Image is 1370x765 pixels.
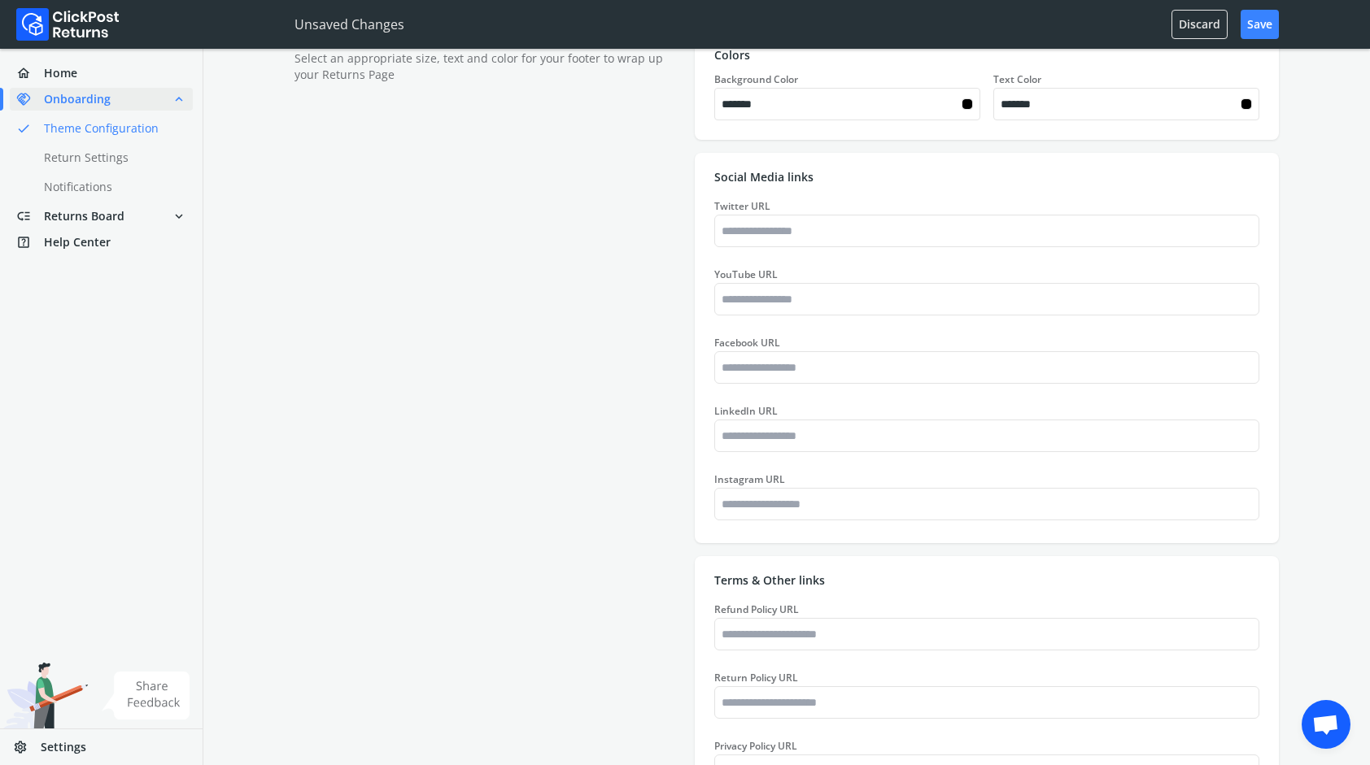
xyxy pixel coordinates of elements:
span: help_center [16,231,44,254]
p: Unsaved Changes [295,15,404,34]
a: doneTheme Configuration [10,117,212,140]
span: settings [13,736,41,758]
span: Onboarding [44,91,111,107]
label: Text Color [993,73,1259,86]
p: Terms & Other links [714,572,1259,589]
span: low_priority [16,205,44,228]
span: done [16,117,31,140]
span: Help Center [44,234,111,250]
span: expand_more [172,205,186,228]
span: Home [44,65,77,81]
a: Open chat [1302,700,1350,749]
span: home [16,62,44,85]
p: Colors [714,47,1259,63]
label: Refund Policy URL [714,602,799,616]
button: Save [1241,10,1279,39]
span: handshake [16,88,44,111]
a: help_centerHelp Center [10,231,193,254]
span: Returns Board [44,208,124,224]
label: Twitter URL [714,199,770,213]
p: Social Media links [714,169,1259,185]
span: expand_less [172,88,186,111]
label: Return Policy URL [714,671,798,685]
img: share feedback [102,672,190,719]
label: Instagram URL [714,472,785,486]
span: Settings [41,739,86,755]
p: Select an appropriate size, text and color for your footer to wrap up your Returns Page [295,50,678,83]
a: homeHome [10,62,193,85]
a: Return Settings [10,146,212,169]
label: YouTube URL [714,267,778,281]
a: Notifications [10,176,212,198]
label: Facebook URL [714,336,780,350]
label: LinkedIn URL [714,404,778,418]
label: Background Color [714,73,980,86]
label: Privacy Policy URL [714,739,797,753]
button: Discard [1171,10,1228,39]
img: Logo [16,8,120,41]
